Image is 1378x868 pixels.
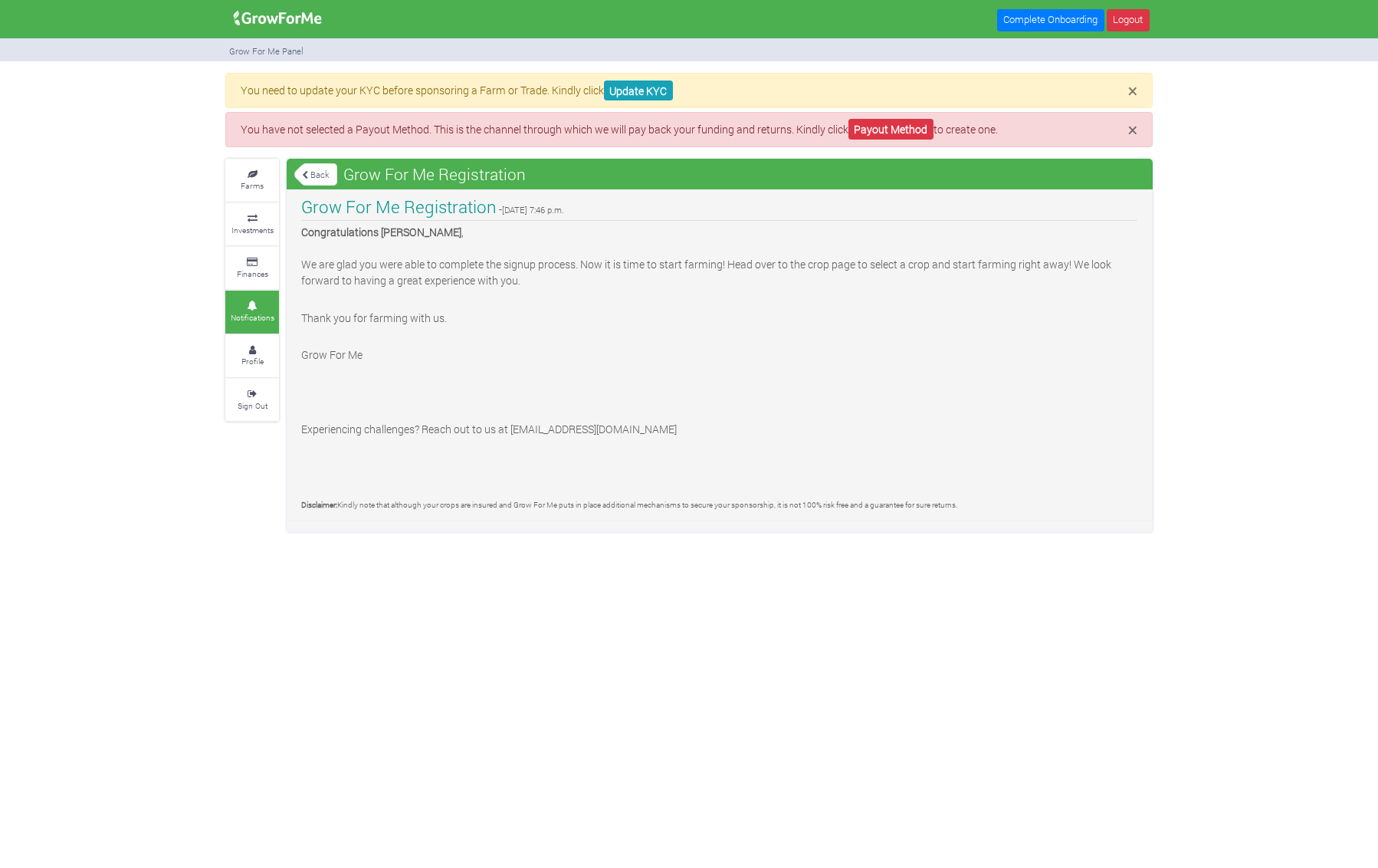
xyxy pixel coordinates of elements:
a: Logout [1107,9,1150,31]
a: Finances [225,247,279,289]
img: growforme image [228,3,327,34]
small: Profile [241,356,264,367]
button: Close [1128,121,1137,139]
a: Back [294,162,337,187]
span: × [1128,118,1137,141]
b: Congratulations [PERSON_NAME] [301,225,461,239]
small: Sign Out [238,400,267,411]
p: You need to update your KYC before sponsoring a Farm or Trade. Kindly click [241,82,1137,98]
p: Grow For Me [301,347,1138,363]
small: Investments [231,225,274,235]
p: Experiencing challenges? Reach out to us at [EMAIL_ADDRESS][DOMAIN_NAME] [301,421,1138,437]
span: Kindly note that although your crops are insured and Grow For Me puts in place additional mechani... [337,500,957,510]
div: - [287,196,1152,514]
small: Grow For Me Panel [229,45,303,57]
a: Sign Out [225,379,279,421]
span: Grow For Me Registration [340,159,530,189]
span: × [1128,79,1137,102]
a: Profile [225,335,279,377]
a: Payout Method [848,119,933,140]
a: Notifications [225,291,279,333]
small: Finances [237,268,268,279]
a: Investments [225,203,279,245]
span: Disclaimer: [301,500,337,510]
p: You have not selected a Payout Method. This is the channel through which we will pay back your fu... [241,121,1137,137]
span: Thank you for farming with us. [301,311,447,325]
a: Farms [225,159,279,202]
a: Update KYC [604,81,673,101]
button: Close [1128,82,1137,100]
small: Notifications [231,312,274,323]
span: [DATE] 7:46 p.m. [502,204,564,215]
h4: Grow For Me Registration [301,195,497,218]
p: , We are glad you were able to complete the signup process. Now it is time to start farming! Head... [301,224,1138,289]
small: Farms [241,180,264,191]
a: Complete Onboarding [997,9,1104,31]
